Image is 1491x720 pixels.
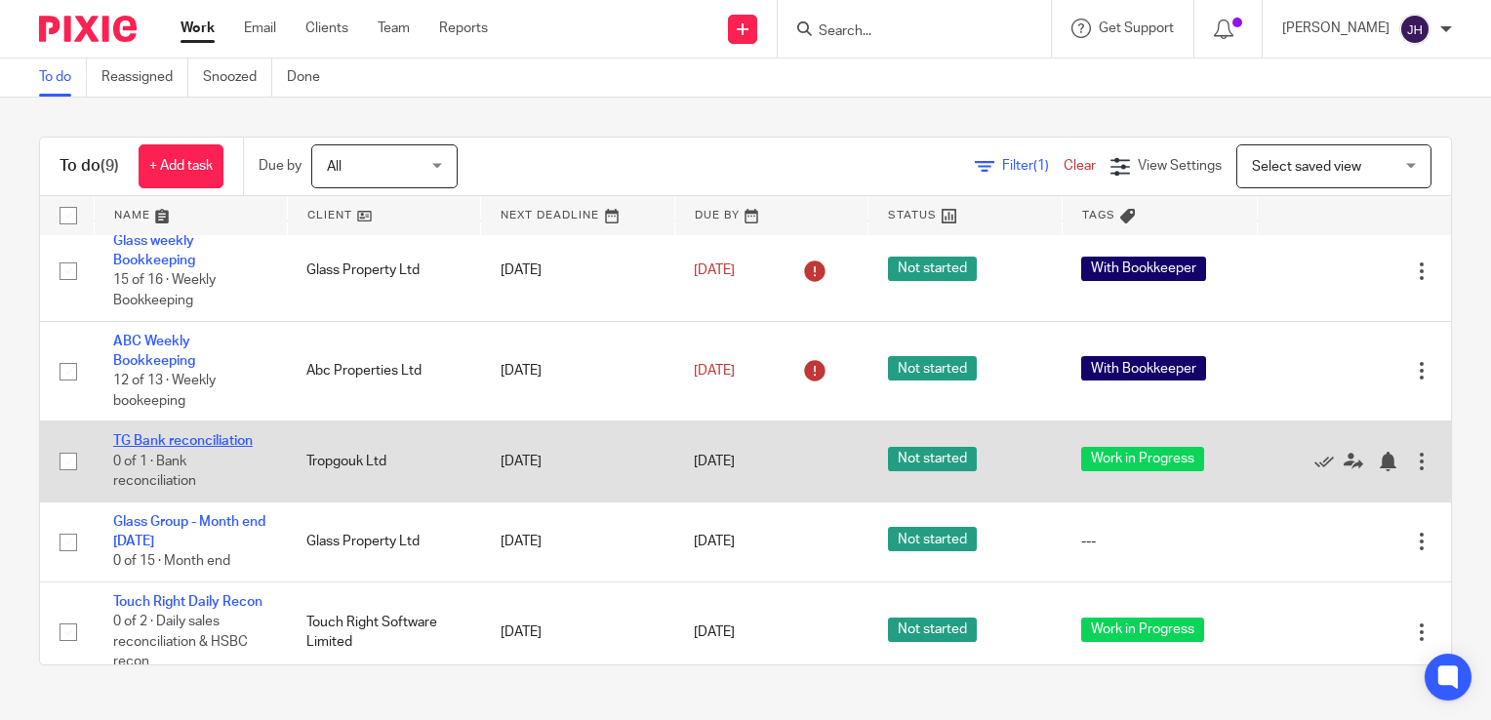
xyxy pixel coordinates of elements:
[1002,159,1064,173] span: Filter
[181,19,215,38] a: Work
[694,625,735,639] span: [DATE]
[139,144,223,188] a: + Add task
[1081,356,1206,380] span: With Bookkeeper
[1282,19,1390,38] p: [PERSON_NAME]
[287,321,480,421] td: Abc Properties Ltd
[1082,210,1115,220] span: Tags
[1081,447,1204,471] span: Work in Progress
[694,455,735,468] span: [DATE]
[60,156,119,177] h1: To do
[1138,159,1222,173] span: View Settings
[287,220,480,321] td: Glass Property Ltd
[1064,159,1096,173] a: Clear
[113,335,195,368] a: ABC Weekly Bookkeeping
[113,434,253,448] a: TG Bank reconciliation
[817,23,992,41] input: Search
[259,156,302,176] p: Due by
[481,501,674,581] td: [DATE]
[39,16,137,42] img: Pixie
[694,535,735,548] span: [DATE]
[244,19,276,38] a: Email
[39,59,87,97] a: To do
[113,515,265,548] a: Glass Group - Month end [DATE]
[1314,452,1344,471] a: Mark as done
[1033,159,1049,173] span: (1)
[888,356,977,380] span: Not started
[378,19,410,38] a: Team
[481,220,674,321] td: [DATE]
[888,618,977,642] span: Not started
[287,421,480,501] td: Tropgouk Ltd
[481,581,674,682] td: [DATE]
[327,160,342,174] span: All
[113,455,196,489] span: 0 of 1 · Bank reconciliation
[694,263,735,277] span: [DATE]
[1099,21,1174,35] span: Get Support
[1081,618,1204,642] span: Work in Progress
[481,321,674,421] td: [DATE]
[113,595,262,609] a: Touch Right Daily Recon
[203,59,272,97] a: Snoozed
[1081,257,1206,281] span: With Bookkeeper
[439,19,488,38] a: Reports
[113,274,216,308] span: 15 of 16 · Weekly Bookkeeping
[481,421,674,501] td: [DATE]
[694,364,735,378] span: [DATE]
[305,19,348,38] a: Clients
[888,257,977,281] span: Not started
[1081,532,1237,551] div: ---
[113,616,248,669] span: 0 of 2 · Daily sales reconciliation & HSBC recon
[888,527,977,551] span: Not started
[287,581,480,682] td: Touch Right Software Limited
[287,501,480,581] td: Glass Property Ltd
[1399,14,1431,45] img: svg%3E
[101,59,188,97] a: Reassigned
[888,447,977,471] span: Not started
[113,374,216,408] span: 12 of 13 · Weekly bookeeping
[1252,160,1361,174] span: Select saved view
[101,158,119,174] span: (9)
[287,59,335,97] a: Done
[113,555,230,569] span: 0 of 15 · Month end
